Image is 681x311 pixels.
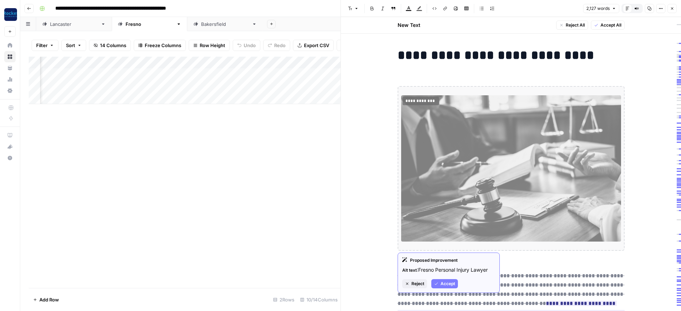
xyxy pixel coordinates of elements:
[233,40,260,51] button: Undo
[398,22,420,29] h2: New Text
[591,21,625,30] button: Accept All
[50,21,98,28] div: [GEOGRAPHIC_DATA]
[126,21,173,28] div: [GEOGRAPHIC_DATA]
[4,130,16,141] a: AirOps Academy
[5,141,15,152] div: What's new?
[32,40,59,51] button: Filter
[36,17,112,31] a: [GEOGRAPHIC_DATA]
[263,40,290,51] button: Redo
[244,42,256,49] span: Undo
[441,281,455,287] span: Accept
[4,141,16,152] button: What's new?
[566,22,585,28] span: Reject All
[66,42,75,49] span: Sort
[29,294,63,305] button: Add Row
[402,257,495,264] div: Proposed Improvement
[402,267,417,273] span: Alt text
[586,5,610,12] span: 2,127 words
[89,40,131,51] button: 14 Columns
[274,42,286,49] span: Redo
[36,42,48,49] span: Filter
[201,21,249,28] div: [GEOGRAPHIC_DATA]
[4,152,16,164] button: Help + Support
[270,294,297,305] div: 2 Rows
[112,17,187,31] a: [GEOGRAPHIC_DATA]
[4,6,16,23] button: Workspace: Rocket Pilots
[4,51,16,62] a: Browse
[411,281,424,287] span: Reject
[431,279,458,288] button: Accept
[4,8,17,21] img: Rocket Pilots Logo
[4,40,16,51] a: Home
[293,40,334,51] button: Export CSV
[402,279,427,288] button: Reject
[61,40,86,51] button: Sort
[187,17,263,31] a: [GEOGRAPHIC_DATA]
[4,85,16,96] a: Settings
[200,42,225,49] span: Row Height
[297,294,340,305] div: 10/14 Columns
[39,296,59,303] span: Add Row
[100,42,126,49] span: 14 Columns
[134,40,186,51] button: Freeze Columns
[304,42,329,49] span: Export CSV
[402,266,495,273] li: : Fresno Personal Injury Lawyer
[4,74,16,85] a: Usage
[583,4,619,13] button: 2,127 words
[556,21,588,30] button: Reject All
[4,62,16,74] a: Your Data
[189,40,230,51] button: Row Height
[600,22,621,28] span: Accept All
[145,42,181,49] span: Freeze Columns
